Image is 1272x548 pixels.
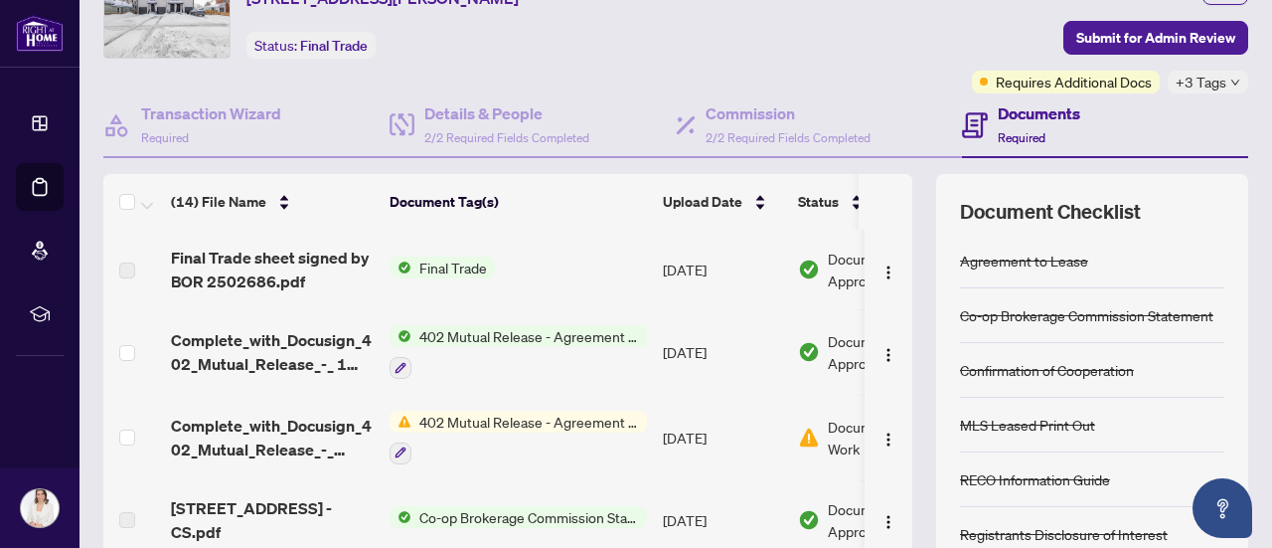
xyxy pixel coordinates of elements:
[880,432,896,448] img: Logo
[960,523,1168,545] div: Registrants Disclosure of Interest
[390,257,495,278] button: Status IconFinal Trade
[411,506,647,528] span: Co-op Brokerage Commission Statement
[798,427,820,449] img: Document Status
[424,101,589,125] h4: Details & People
[1176,71,1226,93] span: +3 Tags
[998,130,1045,145] span: Required
[828,330,951,374] span: Document Approved
[1063,21,1248,55] button: Submit for Admin Review
[706,101,871,125] h4: Commission
[798,191,839,213] span: Status
[655,309,790,395] td: [DATE]
[655,174,790,230] th: Upload Date
[1230,78,1240,88] span: down
[163,174,382,230] th: (14) File Name
[424,130,589,145] span: 2/2 Required Fields Completed
[390,411,411,433] img: Status Icon
[390,411,647,464] button: Status Icon402 Mutual Release - Agreement to Lease - Residential
[390,506,647,528] button: Status IconCo-op Brokerage Commission Statement
[411,257,495,278] span: Final Trade
[300,37,368,55] span: Final Trade
[873,504,904,536] button: Logo
[998,101,1080,125] h4: Documents
[706,130,871,145] span: 2/2 Required Fields Completed
[390,257,411,278] img: Status Icon
[873,422,904,454] button: Logo
[171,246,374,293] span: Final Trade sheet signed by BOR 2502686.pdf
[828,498,951,542] span: Document Approved
[655,395,790,480] td: [DATE]
[798,509,820,531] img: Document Status
[798,259,820,280] img: Document Status
[411,325,647,347] span: 402 Mutual Release - Agreement to Lease - Residential
[960,414,1095,436] div: MLS Leased Print Out
[880,347,896,363] img: Logo
[828,416,951,459] span: Document Needs Work
[663,191,742,213] span: Upload Date
[880,514,896,530] img: Logo
[880,265,896,280] img: Logo
[873,254,904,285] button: Logo
[873,336,904,368] button: Logo
[960,250,1088,272] div: Agreement to Lease
[655,230,790,309] td: [DATE]
[171,414,374,461] span: Complete_with_Docusign_402_Mutual_Release_-_ 1.pdf
[171,191,266,213] span: (14) File Name
[960,198,1141,226] span: Document Checklist
[1192,478,1252,538] button: Open asap
[960,468,1110,490] div: RECO Information Guide
[171,496,374,544] span: [STREET_ADDRESS] - CS.pdf
[246,32,376,59] div: Status:
[996,71,1152,92] span: Requires Additional Docs
[141,101,281,125] h4: Transaction Wizard
[390,506,411,528] img: Status Icon
[141,130,189,145] span: Required
[390,325,647,379] button: Status Icon402 Mutual Release - Agreement to Lease - Residential
[390,325,411,347] img: Status Icon
[798,341,820,363] img: Document Status
[21,489,59,527] img: Profile Icon
[16,15,64,52] img: logo
[382,174,655,230] th: Document Tag(s)
[960,359,1134,381] div: Confirmation of Cooperation
[828,248,951,291] span: Document Approved
[790,174,959,230] th: Status
[960,304,1213,326] div: Co-op Brokerage Commission Statement
[411,411,647,433] span: 402 Mutual Release - Agreement to Lease - Residential
[171,328,374,376] span: Complete_with_Docusign_402_Mutual_Release_-_ 1 EXECUTED.pdf
[1076,22,1235,54] span: Submit for Admin Review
